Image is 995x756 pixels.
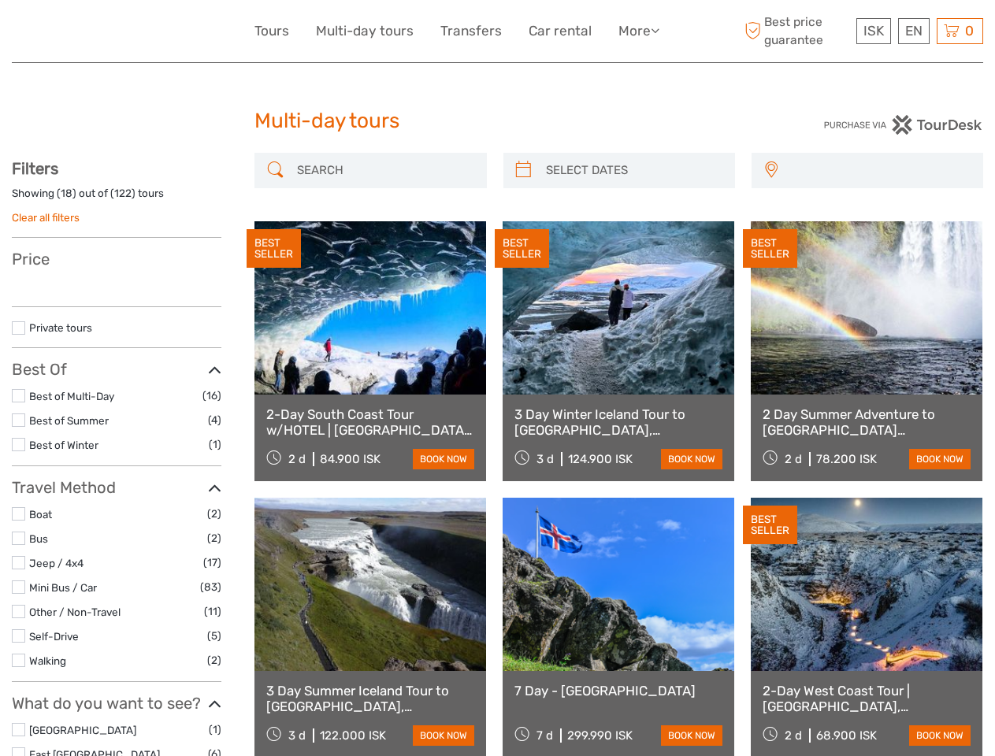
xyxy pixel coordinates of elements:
[61,186,72,201] label: 18
[909,449,971,469] a: book now
[29,630,79,643] a: Self-Drive
[618,20,659,43] a: More
[763,683,971,715] a: 2-Day West Coast Tour | [GEOGRAPHIC_DATA], [GEOGRAPHIC_DATA] w/Canyon Baths
[529,20,592,43] a: Car rental
[207,627,221,645] span: (5)
[203,554,221,572] span: (17)
[320,452,381,466] div: 84.900 ISK
[413,725,474,746] a: book now
[266,406,474,439] a: 2-Day South Coast Tour w/HOTEL | [GEOGRAPHIC_DATA], [GEOGRAPHIC_DATA], [GEOGRAPHIC_DATA] & Waterf...
[568,452,633,466] div: 124.900 ISK
[816,452,877,466] div: 78.200 ISK
[254,109,741,134] h1: Multi-day tours
[785,452,802,466] span: 2 d
[202,387,221,405] span: (16)
[743,506,797,545] div: BEST SELLER
[200,578,221,596] span: (83)
[29,414,109,427] a: Best of Summer
[536,452,554,466] span: 3 d
[29,557,84,569] a: Jeep / 4x4
[12,250,221,269] h3: Price
[29,606,121,618] a: Other / Non-Travel
[12,159,58,178] strong: Filters
[254,20,289,43] a: Tours
[288,452,306,466] span: 2 d
[823,115,983,135] img: PurchaseViaTourDesk.png
[207,505,221,523] span: (2)
[413,449,474,469] a: book now
[114,186,132,201] label: 122
[816,728,877,743] div: 68.900 ISK
[12,360,221,379] h3: Best Of
[567,728,633,743] div: 299.990 ISK
[204,602,221,621] span: (11)
[247,229,301,269] div: BEST SELLER
[266,683,474,715] a: 3 Day Summer Iceland Tour to [GEOGRAPHIC_DATA], [GEOGRAPHIC_DATA] with Glacier Lagoon & Glacier Hike
[209,435,221,454] span: (1)
[661,449,722,469] a: book now
[29,532,48,545] a: Bus
[898,18,930,44] div: EN
[12,694,221,713] h3: What do you want to see?
[909,725,971,746] a: book now
[29,654,66,667] a: Walking
[12,478,221,497] h3: Travel Method
[288,728,306,743] span: 3 d
[785,728,802,743] span: 2 d
[440,20,502,43] a: Transfers
[29,508,52,521] a: Boat
[208,411,221,429] span: (4)
[741,13,852,48] span: Best price guarantee
[743,229,797,269] div: BEST SELLER
[29,321,92,334] a: Private tours
[29,581,97,594] a: Mini Bus / Car
[29,724,136,736] a: [GEOGRAPHIC_DATA]
[316,20,414,43] a: Multi-day tours
[29,390,114,402] a: Best of Multi-Day
[863,23,884,39] span: ISK
[12,211,80,224] a: Clear all filters
[29,439,98,451] a: Best of Winter
[320,728,386,743] div: 122.000 ISK
[291,157,478,184] input: SEARCH
[514,406,722,439] a: 3 Day Winter Iceland Tour to [GEOGRAPHIC_DATA], [GEOGRAPHIC_DATA], [GEOGRAPHIC_DATA] and [GEOGRAP...
[207,651,221,669] span: (2)
[207,529,221,547] span: (2)
[540,157,727,184] input: SELECT DATES
[536,728,553,743] span: 7 d
[963,23,976,39] span: 0
[495,229,549,269] div: BEST SELLER
[661,725,722,746] a: book now
[12,186,221,210] div: Showing ( ) out of ( ) tours
[209,721,221,739] span: (1)
[763,406,971,439] a: 2 Day Summer Adventure to [GEOGRAPHIC_DATA] [GEOGRAPHIC_DATA], Glacier Hiking, [GEOGRAPHIC_DATA],...
[514,683,722,699] a: 7 Day - [GEOGRAPHIC_DATA]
